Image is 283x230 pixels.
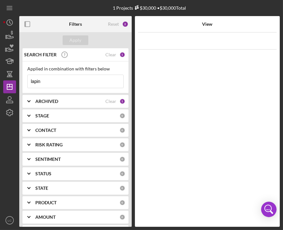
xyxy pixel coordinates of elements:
div: 0 [119,185,125,191]
div: Reset [108,22,119,27]
div: 1 Projects • $30,000 Total [113,5,186,11]
button: Apply [63,35,88,45]
div: 2 [122,21,128,27]
b: CONTACT [35,128,56,133]
b: RISK RATING [35,142,63,147]
button: LC [3,214,16,227]
b: STATE [35,186,48,191]
b: SENTIMENT [35,157,61,162]
b: SEARCH FILTER [24,52,57,57]
div: Open Intercom Messenger [261,202,277,217]
div: Clear [105,99,116,104]
div: 0 [119,214,125,220]
div: 1 [119,52,125,58]
div: Apply [70,35,82,45]
b: PRODUCT [35,200,57,205]
div: Clear [105,52,116,57]
text: LC [8,219,12,222]
b: STAGE [35,113,49,118]
div: 0 [119,156,125,162]
div: View [146,22,269,27]
b: STATUS [35,171,51,176]
div: 0 [119,127,125,133]
div: 0 [119,200,125,206]
div: 1 [119,98,125,104]
div: $30,000 [133,5,156,11]
b: AMOUNT [35,215,56,220]
div: 0 [119,142,125,148]
b: ARCHIVED [35,99,58,104]
div: 0 [119,113,125,119]
div: 0 [119,171,125,177]
div: Applied in combination with filters below [27,66,124,71]
b: Filters [69,22,82,27]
